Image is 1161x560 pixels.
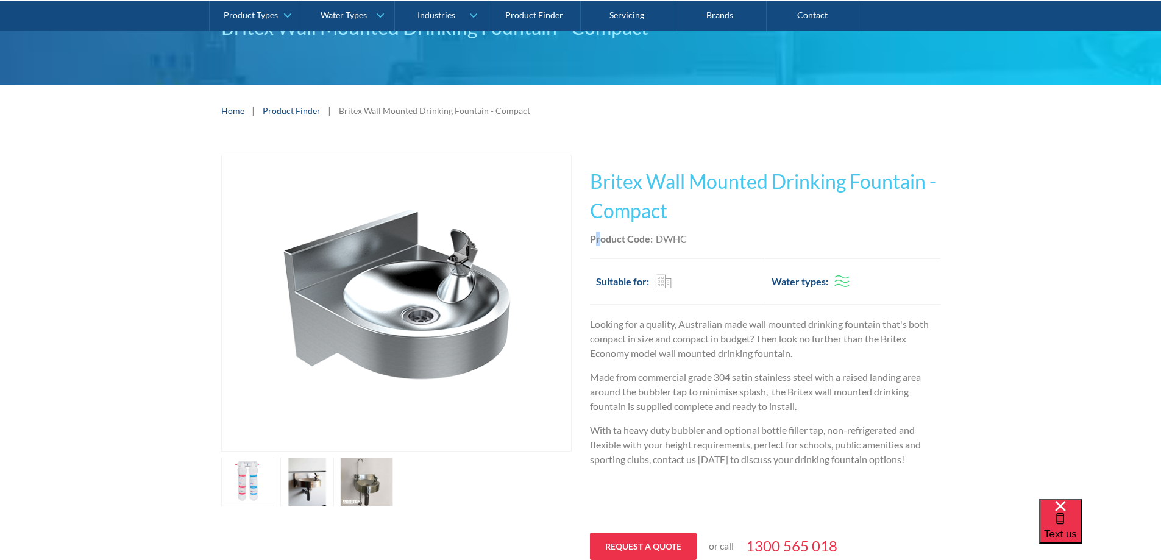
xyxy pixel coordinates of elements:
[221,458,275,506] a: open lightbox
[321,10,367,20] div: Water Types
[746,535,837,557] a: 1300 565 018
[590,423,940,467] p: With ta heavy duty bubbler and optional bottle filler tap, non-refrigerated and flexible with you...
[224,10,278,20] div: Product Types
[221,155,572,452] a: open lightbox
[590,317,940,361] p: Looking for a quality, Australian made wall mounted drinking fountain that's both compact in size...
[590,476,940,491] p: ‍
[596,274,649,289] h2: Suitable for:
[280,458,334,506] a: open lightbox
[263,104,321,117] a: Product Finder
[250,103,257,118] div: |
[772,274,828,289] h2: Water types:
[1039,499,1161,560] iframe: podium webchat widget bubble
[417,10,455,20] div: Industries
[709,539,734,553] p: or call
[590,233,653,244] strong: Product Code:
[327,103,333,118] div: |
[590,167,940,225] h1: Britex Wall Mounted Drinking Fountain - Compact
[221,104,244,117] a: Home
[590,533,697,560] a: Request a quote
[590,370,940,414] p: Made from commercial grade 304 satin stainless steel with a raised landing area around the bubble...
[656,232,687,246] div: DWHC
[249,155,544,451] img: Britex Wall Mounted Drinking Fountain - Compact
[340,458,394,506] a: open lightbox
[590,500,940,514] p: ‍
[339,104,530,117] div: Britex Wall Mounted Drinking Fountain - Compact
